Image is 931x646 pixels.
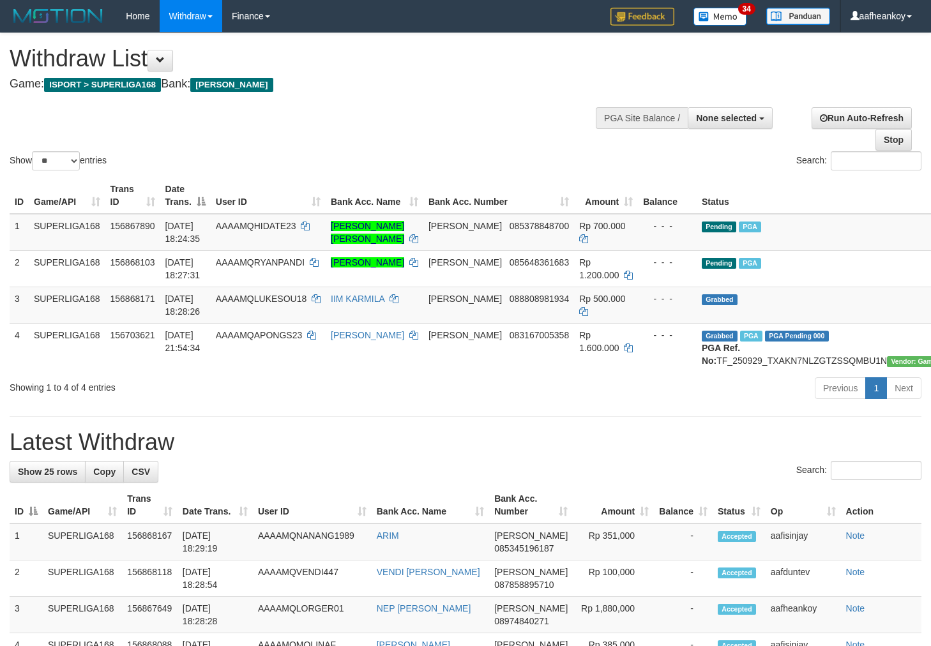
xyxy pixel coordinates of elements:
[739,258,761,269] span: Marked by aafheankoy
[122,487,178,523] th: Trans ID: activate to sort column ascending
[796,151,921,170] label: Search:
[29,323,105,372] td: SUPERLIGA168
[574,177,638,214] th: Amount: activate to sort column ascending
[428,221,502,231] span: [PERSON_NAME]
[766,560,841,597] td: aafduntev
[766,8,830,25] img: panduan.png
[10,376,379,394] div: Showing 1 to 4 of 4 entries
[846,603,865,613] a: Note
[178,597,253,633] td: [DATE] 18:28:28
[10,214,29,251] td: 1
[654,560,713,597] td: -
[10,487,43,523] th: ID: activate to sort column descending
[165,257,201,280] span: [DATE] 18:27:31
[165,330,201,353] span: [DATE] 21:54:34
[331,330,404,340] a: [PERSON_NAME]
[654,597,713,633] td: -
[377,567,480,577] a: VENDI [PERSON_NAME]
[573,560,654,597] td: Rp 100,000
[253,560,372,597] td: AAAAMQVENDI447
[812,107,912,129] a: Run Auto-Refresh
[494,567,568,577] span: [PERSON_NAME]
[110,294,155,304] span: 156868171
[18,467,77,477] span: Show 25 rows
[831,151,921,170] input: Search:
[428,257,502,267] span: [PERSON_NAME]
[886,377,921,399] a: Next
[693,8,747,26] img: Button%20Memo.svg
[738,3,755,15] span: 34
[43,523,122,560] td: SUPERLIGA168
[579,330,619,353] span: Rp 1.600.000
[702,222,736,232] span: Pending
[696,113,757,123] span: None selected
[326,177,423,214] th: Bank Acc. Name: activate to sort column ascending
[428,294,502,304] span: [PERSON_NAME]
[85,461,124,483] a: Copy
[122,597,178,633] td: 156867649
[702,258,736,269] span: Pending
[10,250,29,287] td: 2
[702,331,738,342] span: Grabbed
[29,177,105,214] th: Game/API: activate to sort column ascending
[123,461,158,483] a: CSV
[253,487,372,523] th: User ID: activate to sort column ascending
[160,177,211,214] th: Date Trans.: activate to sort column descending
[165,221,201,244] span: [DATE] 18:24:35
[43,487,122,523] th: Game/API: activate to sort column ascending
[494,603,568,613] span: [PERSON_NAME]
[643,292,692,305] div: - - -
[579,221,625,231] span: Rp 700.000
[10,323,29,372] td: 4
[739,222,761,232] span: Marked by aafheankoy
[702,343,740,366] b: PGA Ref. No:
[105,177,160,214] th: Trans ID: activate to sort column ascending
[718,567,756,578] span: Accepted
[718,531,756,542] span: Accepted
[596,107,688,129] div: PGA Site Balance /
[29,214,105,251] td: SUPERLIGA168
[110,257,155,267] span: 156868103
[796,461,921,480] label: Search:
[765,331,829,342] span: PGA Pending
[372,487,489,523] th: Bank Acc. Name: activate to sort column ascending
[216,330,302,340] span: AAAAMQAPONGS23
[331,294,384,304] a: IIM KARMILA
[43,597,122,633] td: SUPERLIGA168
[423,177,574,214] th: Bank Acc. Number: activate to sort column ascending
[331,257,404,267] a: [PERSON_NAME]
[178,523,253,560] td: [DATE] 18:29:19
[766,487,841,523] th: Op: activate to sort column ascending
[713,487,766,523] th: Status: activate to sort column ascending
[132,467,150,477] span: CSV
[510,330,569,340] span: Copy 083167005358 to clipboard
[44,78,161,92] span: ISPORT > SUPERLIGA168
[815,377,866,399] a: Previous
[510,221,569,231] span: Copy 085378848700 to clipboard
[377,603,471,613] a: NEP [PERSON_NAME]
[110,330,155,340] span: 156703621
[841,487,921,523] th: Action
[740,331,762,342] span: Marked by aafchhiseyha
[10,46,608,71] h1: Withdraw List
[494,616,549,626] span: Copy 08974840271 to clipboard
[10,523,43,560] td: 1
[216,294,307,304] span: AAAAMQLUKESOU18
[831,461,921,480] input: Search:
[489,487,573,523] th: Bank Acc. Number: activate to sort column ascending
[494,580,554,590] span: Copy 087858895710 to clipboard
[10,597,43,633] td: 3
[110,221,155,231] span: 156867890
[510,257,569,267] span: Copy 085648361683 to clipboard
[10,151,107,170] label: Show entries
[122,523,178,560] td: 156868167
[10,78,608,91] h4: Game: Bank:
[253,597,372,633] td: AAAAMQLORGER01
[494,530,568,541] span: [PERSON_NAME]
[846,530,865,541] a: Note
[865,377,887,399] a: 1
[643,329,692,342] div: - - -
[643,256,692,269] div: - - -
[122,560,178,597] td: 156868118
[643,220,692,232] div: - - -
